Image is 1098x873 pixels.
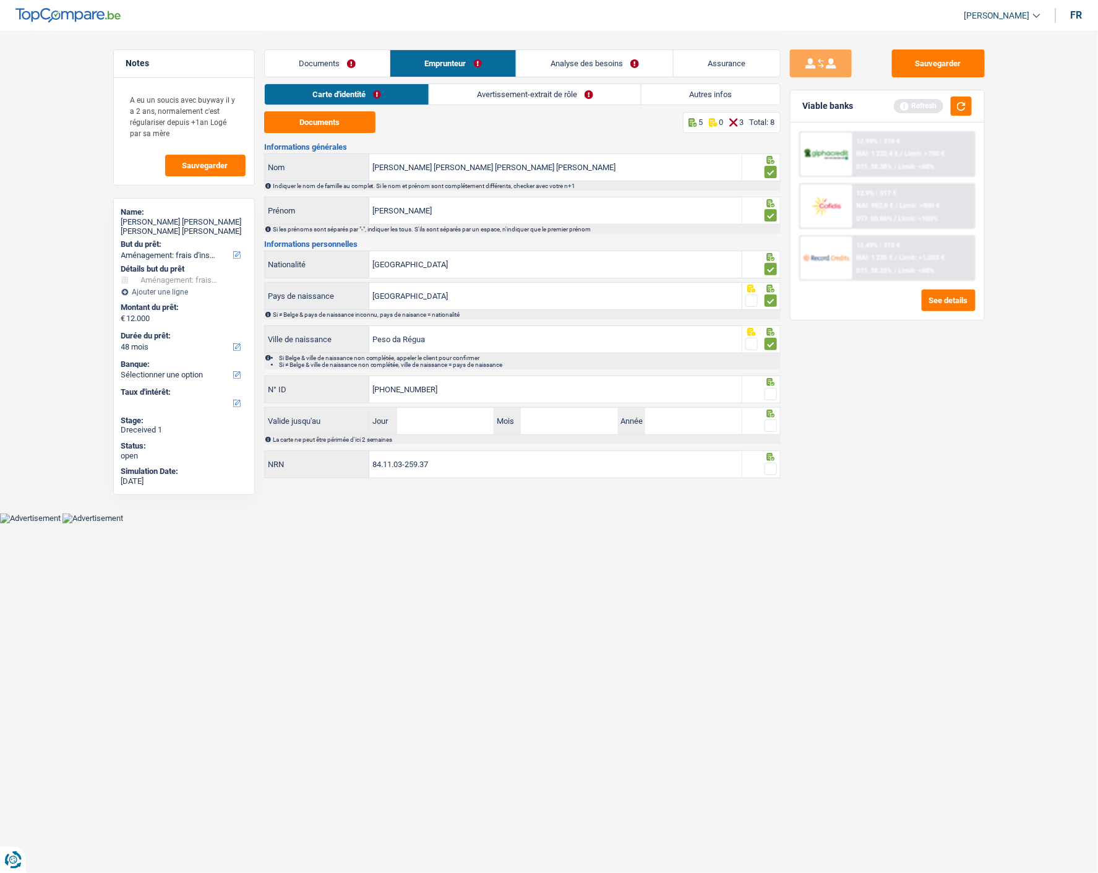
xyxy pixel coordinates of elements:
div: 12.9% | 317 € [856,189,896,197]
span: / [894,254,897,262]
span: Limit: <60% [898,267,934,275]
a: Autres infos [641,84,779,105]
span: Limit: >1.033 € [899,254,945,262]
p: 0 [719,118,723,127]
label: N° ID [265,376,370,403]
input: Belgique [369,251,742,278]
div: [PERSON_NAME] [PERSON_NAME] [PERSON_NAME] [PERSON_NAME] [121,217,247,236]
div: Indiquer le nom de famille au complet. Si le nom et prénom sont complétement différents, checker ... [273,183,779,189]
img: AlphaCredit [804,147,849,161]
div: open [121,451,247,461]
input: Belgique [369,283,742,309]
div: La carte ne peut être périmée d'ici 2 semaines [273,436,779,443]
img: Record Credits [804,246,849,269]
div: Stage: [121,416,247,426]
img: TopCompare Logo [15,8,121,23]
label: But du prêt: [121,239,244,249]
div: Ajouter une ligne [121,288,247,296]
div: Détails but du prêt [121,264,247,274]
a: Documents [265,50,390,77]
label: Montant du prêt: [121,303,244,312]
label: Valide jusqu'au [265,411,370,431]
div: [DATE] [121,476,247,486]
span: [PERSON_NAME] [964,11,1030,21]
div: Refresh [894,99,943,113]
img: Cofidis [804,194,849,217]
div: Si les prénoms sont séparés par "-", indiquer les tous. S'ils sont séparés par un espace, n'indiq... [273,226,779,233]
a: Avertissement-extrait de rôle [429,84,641,105]
span: / [900,150,903,158]
span: / [894,267,896,275]
h3: Informations personnelles [264,240,781,248]
label: Prénom [265,197,370,224]
span: NAI: 1 232,4 € [856,150,898,158]
input: 590-1234567-89 [369,376,742,403]
span: DTI: 38.25% [856,267,892,275]
h5: Notes [126,58,242,69]
button: See details [922,290,976,311]
span: DTI: 38.38% [856,163,892,171]
span: DTI: 50.86% [856,215,892,223]
span: Limit: <60% [898,163,934,171]
label: Année [618,408,645,434]
span: Limit: <100% [898,215,938,223]
button: Sauvegarder [892,49,985,77]
div: 12.99% | 318 € [856,137,900,145]
p: 3 [739,118,744,127]
div: 12.49% | 315 € [856,241,900,249]
a: Carte d'identité [265,84,429,105]
label: Nationalité [265,251,370,278]
span: NAI: 982,8 € [856,202,893,210]
li: Si ≠ Belge & ville de naissance non complétée, ville de naissance = pays de naissance [279,361,779,368]
span: / [895,202,898,210]
label: Nom [265,154,370,181]
a: [PERSON_NAME] [954,6,1040,26]
span: Sauvegarder [182,161,228,170]
img: Advertisement [62,514,123,523]
span: / [894,215,896,223]
div: Simulation Date: [121,467,247,476]
input: JJ [397,408,494,434]
a: Analyse des besoins [517,50,674,77]
span: NAI: 1 235 € [856,254,893,262]
p: 5 [698,118,703,127]
h3: Informations générales [264,143,781,151]
input: 12.12.12-123.12 [369,451,742,478]
label: NRN [265,451,370,478]
label: Durée du prêt: [121,331,244,341]
span: Limit: >800 € [899,202,940,210]
label: Ville de naissance [265,326,370,353]
div: Name: [121,207,247,217]
input: MM [521,408,617,434]
div: Viable banks [803,101,854,111]
label: Taux d'intérêt: [121,387,244,397]
li: Si Belge & ville de naissance non complétée, appeler le client pour confirmer [279,355,779,361]
span: Limit: >750 € [904,150,945,158]
span: / [894,163,896,171]
a: Emprunteur [390,50,516,77]
a: Assurance [674,50,780,77]
div: Total: 8 [750,118,775,127]
label: Mois [494,408,521,434]
label: Pays de naissance [265,283,370,309]
button: Sauvegarder [165,155,246,176]
div: Status: [121,441,247,451]
div: Si ≠ Belge & pays de naissance inconnu, pays de naisance = nationalité [273,311,779,318]
label: Banque: [121,359,244,369]
span: € [121,314,126,324]
div: Dreceived 1 [121,425,247,435]
div: fr [1071,9,1083,21]
input: AAAA [645,408,742,434]
button: Documents [264,111,375,133]
label: Jour [369,408,397,434]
